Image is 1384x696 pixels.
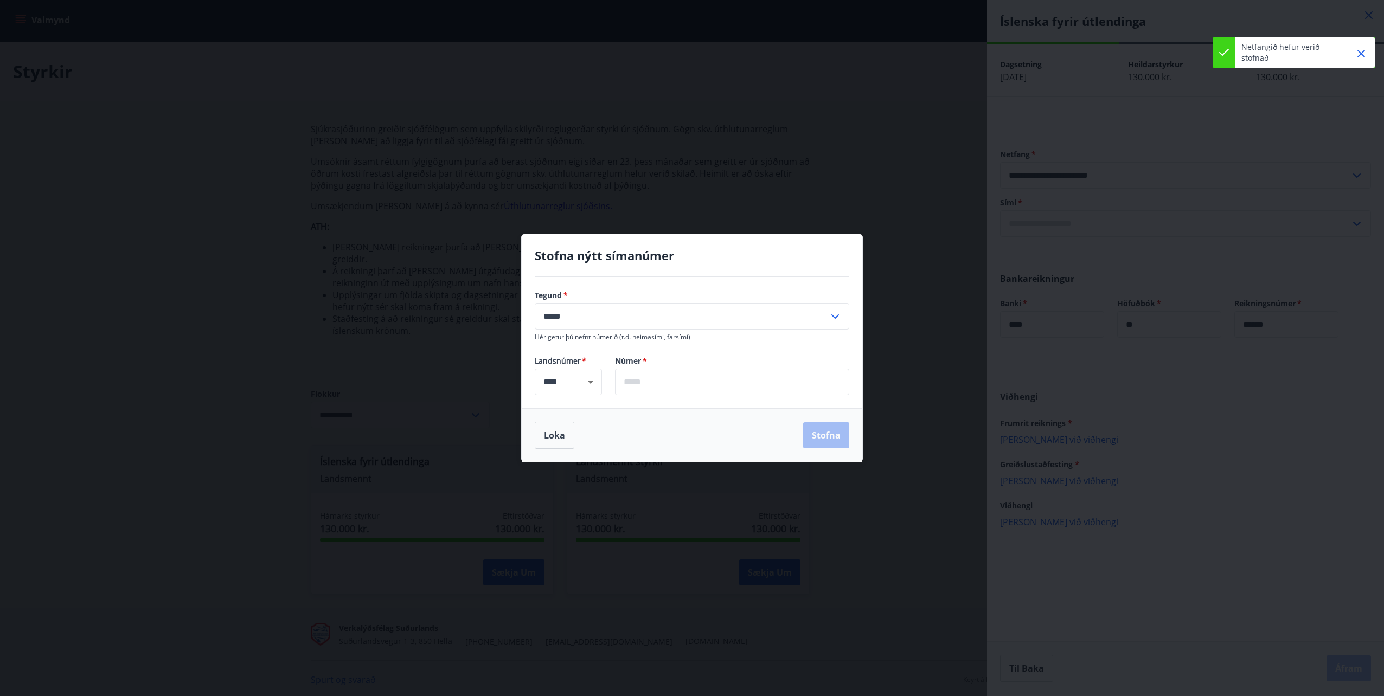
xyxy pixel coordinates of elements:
h4: Stofna nýtt símanúmer [535,247,849,263]
p: Netfangið hefur verið stofnað [1241,42,1337,63]
div: Númer [615,369,849,395]
button: Loka [535,422,574,449]
span: Landsnúmer [535,356,602,366]
button: Open [583,375,598,390]
label: Tegund [535,290,849,301]
label: Númer [615,356,849,366]
span: Hér getur þú nefnt númerið (t.d. heimasími, farsími) [535,332,690,341]
button: Close [1352,44,1370,63]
